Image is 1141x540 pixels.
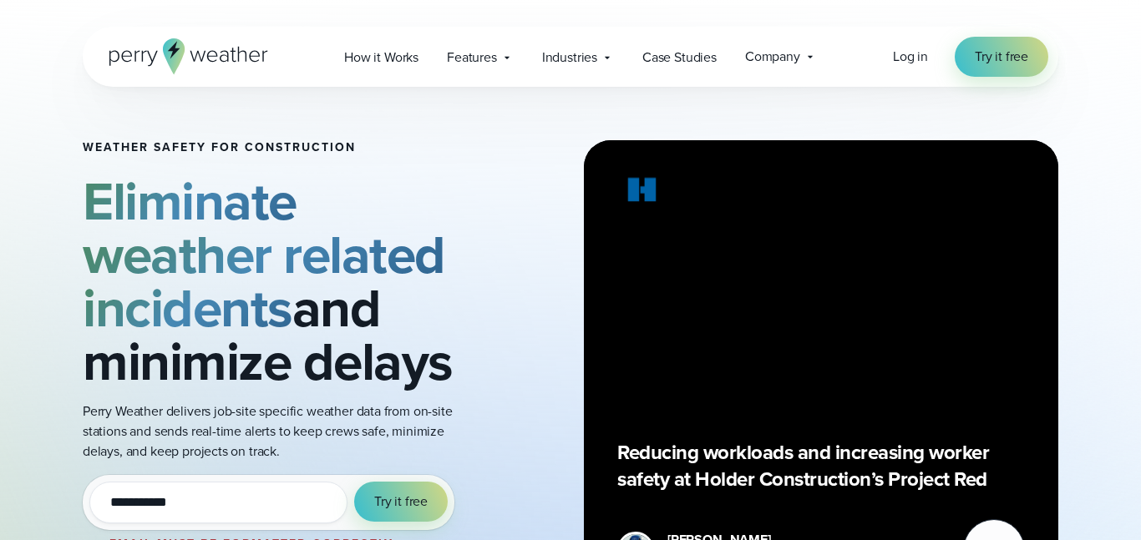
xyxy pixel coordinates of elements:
strong: Eliminate weather related incidents [83,162,445,347]
img: Holder.svg [617,174,667,212]
span: Industries [542,48,597,68]
span: Try it free [975,47,1028,67]
span: Features [447,48,497,68]
a: Log in [893,47,928,67]
button: Try it free [354,482,448,522]
span: Company [745,47,800,67]
p: Reducing workloads and increasing worker safety at Holder Construction’s Project Red [617,439,1025,492]
a: Case Studies [628,40,731,74]
h1: Weather safety for Construction [83,141,474,154]
span: How it Works [344,48,418,68]
a: How it Works [330,40,433,74]
h2: and minimize delays [83,174,474,388]
span: Log in [893,47,928,66]
p: Perry Weather delivers job-site specific weather data from on-site stations and sends real-time a... [83,401,474,462]
span: Try it free [374,492,428,512]
a: Try it free [955,37,1048,77]
span: Case Studies [642,48,717,68]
